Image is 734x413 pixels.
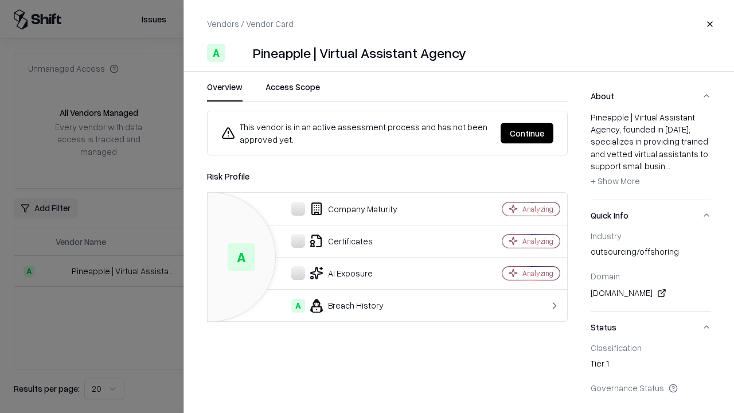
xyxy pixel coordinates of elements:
p: Vendors / Vendor Card [207,18,294,30]
div: Analyzing [522,236,553,246]
div: Tier 1 [591,357,711,373]
div: Risk Profile [207,169,568,183]
button: + Show More [591,172,640,190]
div: Breach History [217,299,462,313]
div: AI Exposure [217,266,462,280]
div: Domain [591,271,711,281]
div: Governance Status [591,383,711,393]
div: outsourcing/offshoring [591,246,711,262]
button: Status [591,312,711,342]
div: Industry [591,231,711,241]
div: Analyzing [522,204,553,214]
img: Pineapple | Virtual Assistant Agency [230,44,248,62]
span: + Show More [591,176,640,186]
div: Analyzing [522,268,553,278]
div: Pineapple | Virtual Assistant Agency, founded in [DATE], specializes in providing trained and vet... [591,111,711,190]
div: A [291,299,305,313]
div: A [207,44,225,62]
button: Overview [207,81,243,102]
div: Quick Info [591,231,711,311]
button: Quick Info [591,200,711,231]
div: Classification [591,342,711,353]
div: Certificates [217,234,462,248]
div: Company Maturity [217,202,462,216]
button: Continue [501,123,553,143]
button: About [591,81,711,111]
div: Pineapple | Virtual Assistant Agency [253,44,466,62]
div: About [591,111,711,200]
div: A [228,243,255,271]
div: This vendor is in an active assessment process and has not been approved yet. [221,120,491,146]
div: [DOMAIN_NAME] [591,286,711,300]
button: Access Scope [266,81,320,102]
span: ... [665,161,670,171]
